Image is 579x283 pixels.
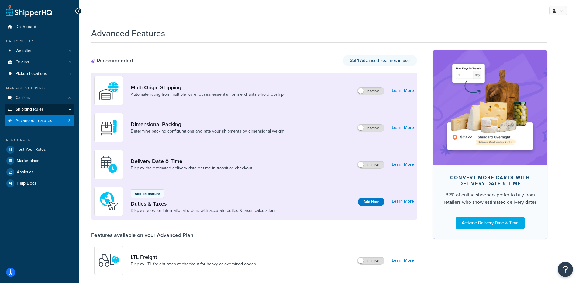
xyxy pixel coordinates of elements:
button: Open Resource Center [558,262,573,277]
li: Carriers [5,92,74,104]
span: Analytics [17,170,33,175]
h1: Advanced Features [91,27,165,39]
button: Add Now [358,198,384,206]
div: Features available on your Advanced Plan [91,232,193,239]
img: DTVBYsAAAAAASUVORK5CYII= [98,117,119,138]
a: Activate Delivery Date & Time [456,217,525,229]
li: Pickup Locations [5,68,74,80]
a: Learn More [392,160,414,169]
span: 3 [68,118,71,123]
a: Multi-Origin Shipping [131,84,284,91]
a: Display rates for international orders with accurate duties & taxes calculations [131,208,277,214]
label: Inactive [357,87,384,95]
a: Learn More [392,256,414,265]
span: Pickup Locations [16,71,47,76]
a: Learn More [392,123,414,132]
div: Manage Shipping [5,86,74,91]
span: Origins [16,60,29,65]
a: Pickup Locations1 [5,68,74,80]
a: Automate rating from multiple warehouses, essential for merchants who dropship [131,91,284,97]
img: gfkeb5ejjkALwAAAABJRU5ErkJggg== [98,154,119,175]
span: Advanced Features [16,118,52,123]
label: Inactive [357,124,384,132]
a: Help Docs [5,178,74,189]
span: Advanced Features in use [350,57,410,64]
a: Learn More [392,197,414,206]
li: Advanced Features [5,115,74,126]
span: Dashboard [16,24,36,30]
a: Determine packing configurations and rate your shipments by dimensional weight [131,128,284,134]
span: 1 [69,48,71,54]
label: Inactive [357,161,384,168]
li: Websites [5,45,74,57]
a: Delivery Date & Time [131,158,253,164]
a: Learn More [392,87,414,95]
a: Display the estimated delivery date or time in transit as checkout. [131,165,253,171]
a: LTL Freight [131,254,256,260]
div: Convert more carts with delivery date & time [443,175,537,187]
span: Test Your Rates [17,147,46,152]
a: Dimensional Packing [131,121,284,128]
div: 82% of online shoppers prefer to buy from retailers who show estimated delivery dates [443,191,537,206]
span: Carriers [16,95,30,101]
a: Advanced Features3 [5,115,74,126]
a: Websites1 [5,45,74,57]
span: Marketplace [17,158,40,164]
span: Websites [16,48,33,54]
div: Resources [5,137,74,143]
span: Help Docs [17,181,36,186]
span: 1 [69,60,71,65]
li: Origins [5,57,74,68]
a: Marketplace [5,155,74,166]
a: Carriers8 [5,92,74,104]
a: Origins1 [5,57,74,68]
label: Inactive [357,257,384,264]
img: y79ZsPf0fXUFUhFXDzUgf+ktZg5F2+ohG75+v3d2s1D9TjoU8PiyCIluIjV41seZevKCRuEjTPPOKHJsQcmKCXGdfprl3L4q7... [98,250,119,271]
a: Test Your Rates [5,144,74,155]
div: Recommended [91,57,133,64]
div: Basic Setup [5,39,74,44]
a: Display LTL freight rates at checkout for heavy or oversized goods [131,261,256,267]
img: WatD5o0RtDAAAAAElFTkSuQmCC [98,80,119,101]
a: Analytics [5,167,74,178]
p: Add-on feature [135,191,160,196]
img: icon-duo-feat-landed-cost-7136b061.png [98,191,119,212]
strong: 3 of 4 [350,57,359,64]
span: 1 [69,71,71,76]
a: Shipping Rules [5,104,74,115]
a: Dashboard [5,21,74,33]
span: 8 [68,95,71,101]
a: Duties & Taxes [131,200,277,207]
span: Shipping Rules [16,107,44,112]
img: feature-image-ddt-36eae7f7280da8017bfb280eaccd9c446f90b1fe08728e4019434db127062ab4.png [442,59,538,155]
